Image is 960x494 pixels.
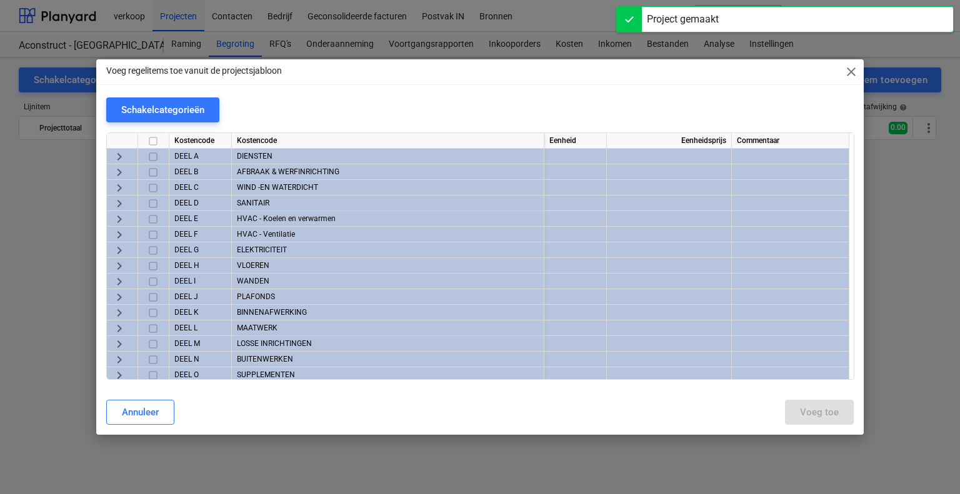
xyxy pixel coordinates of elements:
span: keyboard_arrow_right [112,227,127,242]
div: AFBRAAK & WERFINRICHTING [232,164,544,180]
div: Schakelcategorieën [121,102,204,118]
iframe: Chat Widget [897,434,960,494]
div: SANITAIR [232,195,544,211]
div: BINNENAFWERKING [232,305,544,320]
div: Annuleer [122,404,159,420]
span: keyboard_arrow_right [112,337,127,352]
div: Commentaar [732,133,849,149]
span: keyboard_arrow_right [112,149,127,164]
div: DEEL E [169,211,232,227]
div: HVAC - Koelen en verwarmen [232,211,544,227]
div: Eenheidsprijs [607,133,732,149]
div: DIENSTEN [232,149,544,164]
span: close [844,64,859,79]
div: DEEL L [169,320,232,336]
div: DEEL A [169,149,232,164]
div: WANDEN [232,274,544,289]
div: DEEL B [169,164,232,180]
span: keyboard_arrow_right [112,212,127,227]
span: keyboard_arrow_right [112,290,127,305]
div: DEEL I [169,274,232,289]
div: LOSSE INRICHTINGEN [232,336,544,352]
div: Chatwidget [897,434,960,494]
div: Eenheid [544,133,607,149]
button: Annuleer [106,400,174,425]
div: Kostencode [169,133,232,149]
span: keyboard_arrow_right [112,368,127,383]
div: DEEL O [169,367,232,383]
span: keyboard_arrow_right [112,352,127,367]
span: keyboard_arrow_right [112,180,127,195]
div: DEEL F [169,227,232,242]
button: Schakelcategorieën [106,97,219,122]
div: HVAC - Ventilatie [232,227,544,242]
div: Kostencode [232,133,544,149]
p: Voeg regelitems toe vanuit de projectsjabloon [106,64,282,77]
div: BUITENWERKEN [232,352,544,367]
div: DEEL G [169,242,232,258]
span: keyboard_arrow_right [112,165,127,180]
div: PLAFONDS [232,289,544,305]
span: keyboard_arrow_right [112,321,127,336]
div: DEEL M [169,336,232,352]
div: DEEL N [169,352,232,367]
span: keyboard_arrow_right [112,196,127,211]
div: WIND -EN WATERDICHT [232,180,544,195]
div: DEEL J [169,289,232,305]
div: DEEL C [169,180,232,195]
span: keyboard_arrow_right [112,259,127,274]
div: SUPPLEMENTEN [232,367,544,383]
div: VLOEREN [232,258,544,274]
div: ELEKTRICITEIT [232,242,544,258]
div: MAATWERK [232,320,544,336]
span: keyboard_arrow_right [112,243,127,258]
span: keyboard_arrow_right [112,274,127,289]
div: Project gemaakt [647,12,719,27]
div: DEEL H [169,258,232,274]
div: DEEL K [169,305,232,320]
span: keyboard_arrow_right [112,305,127,320]
div: DEEL D [169,195,232,211]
